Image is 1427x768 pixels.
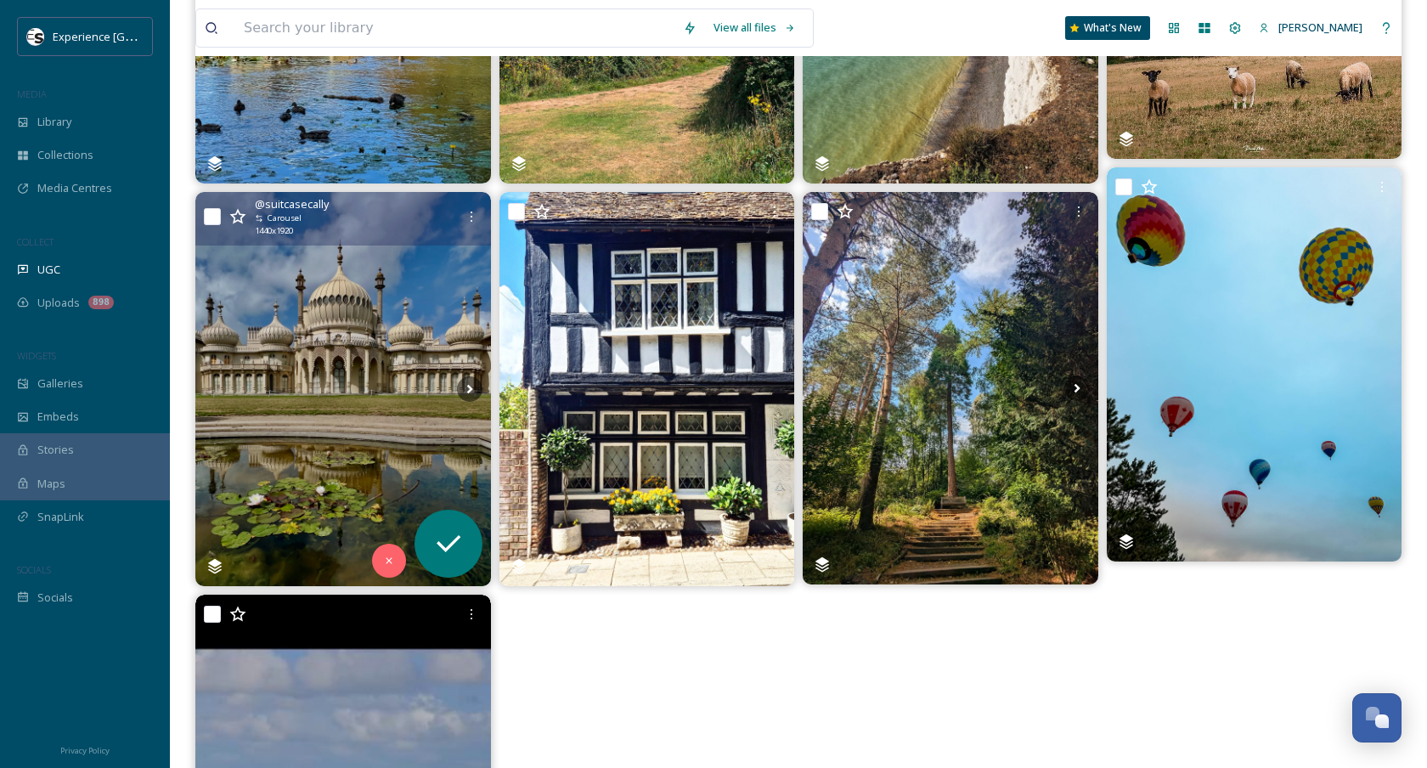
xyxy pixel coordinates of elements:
[53,28,221,44] span: Experience [GEOGRAPHIC_DATA]
[17,563,51,576] span: SOCIALS
[37,262,60,278] span: UGC
[60,745,110,756] span: Privacy Policy
[37,409,79,425] span: Embeds
[37,295,80,311] span: Uploads
[195,192,491,585] img: Perfect symmetry 🏰 royalpaviliongardens . . . #royalpavilion #brighton #royalpavilionbrighton #en...
[1107,167,1402,561] img: I love where I live 🥰 atlanticballoonfiesta . #hotairballoons #abf2025 #atlanticballoonfiesta #at...
[37,590,73,606] span: Socials
[27,28,44,45] img: WSCC%20ES%20Socials%20Icon%20-%20Secondary%20-%20Black.jpg
[60,739,110,760] a: Privacy Policy
[17,349,56,362] span: WIDGETS
[37,376,83,392] span: Galleries
[235,9,674,47] input: Search your library
[37,476,65,492] span: Maps
[17,88,47,100] span: MEDIA
[255,225,293,237] span: 1440 x 1920
[499,192,795,585] img: La façade très anglaise. #rye #travelphotography #travellingthroughtheworld #dailygram #dailyvibe...
[1278,20,1362,35] span: [PERSON_NAME]
[705,11,804,44] a: View all files
[268,212,302,224] span: Carousel
[255,196,329,212] span: @ suitcasecally
[88,296,114,309] div: 898
[1065,16,1150,40] a: What's New
[1352,693,1402,743] button: Open Chat
[803,192,1098,584] img: We enjoyed the beautiful blue skies and the colours of the end of summer at standennt yesterday. ...
[17,235,54,248] span: COLLECT
[37,180,112,196] span: Media Centres
[37,509,84,525] span: SnapLink
[37,442,74,458] span: Stories
[37,114,71,130] span: Library
[1250,11,1371,44] a: [PERSON_NAME]
[37,147,93,163] span: Collections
